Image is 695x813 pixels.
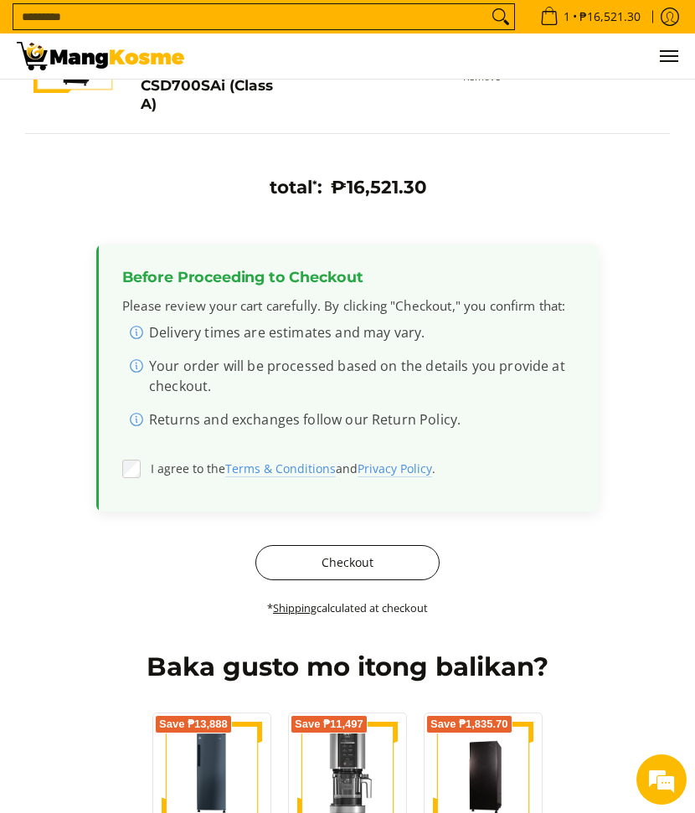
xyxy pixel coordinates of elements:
[275,8,315,49] div: Minimize live chat window
[225,461,336,477] a: Terms & Conditions (opens in new tab)
[273,600,317,615] a: Shipping
[463,71,501,83] button: Remove
[151,460,575,477] span: I agree to the and .
[129,356,575,403] li: Your order will be processed based on the details you provide at checkout.
[122,460,141,478] input: I agree to theTerms & Conditions (opens in new tab)andPrivacy Policy (opens in new tab).
[295,719,363,729] span: Save ₱11,497
[487,4,514,29] button: Search
[267,600,428,615] small: * calculated at checkout
[430,719,508,729] span: Save ₱1,835.70
[122,296,575,436] div: Please review your cart carefully. By clicking "Checkout," you confirm that:
[358,461,432,477] a: Privacy Policy (opens in new tab)
[270,176,322,198] h3: total :
[658,33,678,79] button: Menu
[535,8,646,26] span: •
[97,211,231,380] span: We're online!
[159,719,228,729] span: Save ₱13,888
[129,322,575,349] li: Delivery times are estimates and may vary.
[17,651,678,683] h2: Baka gusto mo itong balikan?
[96,244,599,512] div: Order confirmation and disclaimers
[331,176,427,198] span: ₱16,521.30
[17,42,184,70] img: Your Shopping Cart | Mang Kosme
[561,11,573,23] span: 1
[122,268,575,286] h3: Before Proceeding to Checkout
[255,545,440,580] button: Checkout
[129,409,575,436] li: Returns and exchanges follow our Return Policy.
[201,33,678,79] nav: Main Menu
[201,33,678,79] ul: Customer Navigation
[87,94,281,116] div: Chat with us now
[8,457,319,516] textarea: Type your message and hit 'Enter'
[577,11,643,23] span: ₱16,521.30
